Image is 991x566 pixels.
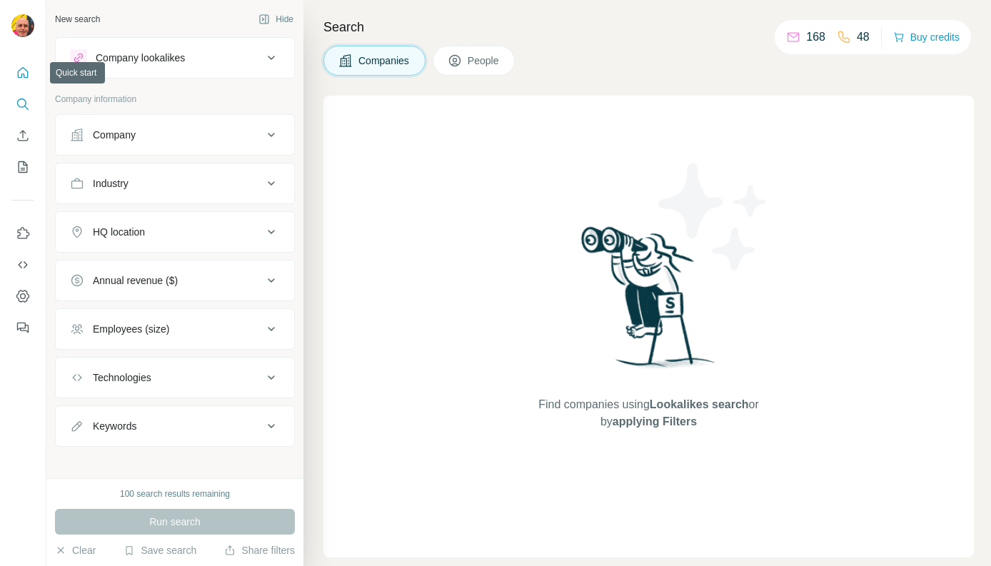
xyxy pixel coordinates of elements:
img: Surfe Illustration - Woman searching with binoculars [575,223,723,382]
button: Annual revenue ($) [56,263,294,298]
h4: Search [323,17,974,37]
div: Industry [93,176,129,191]
div: Company lookalikes [96,51,185,65]
div: 100 search results remaining [120,487,230,500]
button: Employees (size) [56,312,294,346]
button: Save search [124,543,196,557]
button: My lists [11,154,34,180]
button: Share filters [224,543,295,557]
button: Use Surfe API [11,252,34,278]
button: Company lookalikes [56,41,294,75]
p: 168 [806,29,825,46]
div: Technologies [93,370,151,385]
p: 48 [857,29,870,46]
button: Use Surfe on LinkedIn [11,221,34,246]
div: HQ location [93,225,145,239]
button: Technologies [56,360,294,395]
button: Dashboard [11,283,34,309]
button: Keywords [56,409,294,443]
button: Industry [56,166,294,201]
span: Companies [358,54,411,68]
button: Clear [55,543,96,557]
button: HQ location [56,215,294,249]
div: Company [93,128,136,142]
button: Hide [248,9,303,30]
span: Find companies using or by [534,396,763,430]
div: Employees (size) [93,322,169,336]
span: Lookalikes search [650,398,749,410]
div: Keywords [93,419,136,433]
button: Quick start [11,60,34,86]
div: Annual revenue ($) [93,273,178,288]
div: New search [55,13,100,26]
span: People [468,54,500,68]
span: applying Filters [613,415,697,428]
img: Avatar [11,14,34,37]
button: Feedback [11,315,34,340]
button: Buy credits [893,27,960,47]
p: Company information [55,93,295,106]
button: Search [11,91,34,117]
button: Enrich CSV [11,123,34,148]
button: Company [56,118,294,152]
img: Surfe Illustration - Stars [649,153,778,281]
